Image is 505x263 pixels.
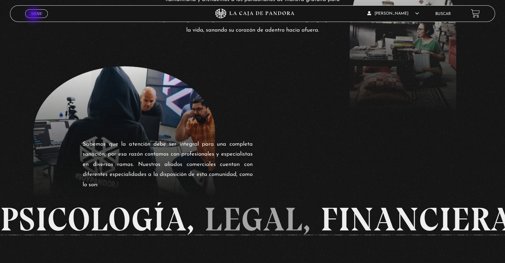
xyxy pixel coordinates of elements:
li: Legal [204,202,320,235]
a: Buscar [435,12,451,16]
a: View your shopping cart [471,9,480,18]
p: Sabemos que la atención debe ser integral para una completa sanación, por esa razón contamos con ... [83,139,252,190]
span: [PERSON_NAME] [367,12,419,16]
span: Cerrar [29,17,44,22]
span: Menu [31,12,42,16]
